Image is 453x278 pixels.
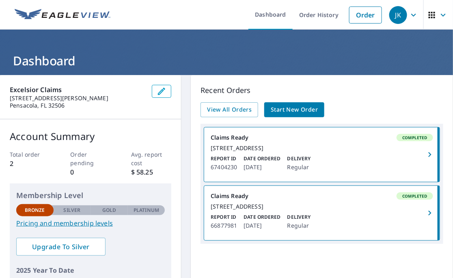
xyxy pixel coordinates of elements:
p: [STREET_ADDRESS][PERSON_NAME] [10,95,145,102]
p: Total order [10,150,50,159]
p: Delivery [287,213,311,221]
p: 0 [70,167,111,177]
span: Upgrade To Silver [23,242,99,251]
p: [DATE] [244,221,280,231]
p: Order pending [70,150,111,167]
div: [STREET_ADDRESS] [211,144,433,152]
p: Avg. report cost [131,150,172,167]
a: Claims ReadyCompleted[STREET_ADDRESS]Report ID66877981Date Ordered[DATE]DeliveryRegular [204,186,440,240]
p: Delivery [287,155,311,162]
div: Claims Ready [211,192,433,200]
p: Regular [287,162,311,172]
p: Date Ordered [244,155,280,162]
p: Regular [287,221,311,231]
p: $ 58.25 [131,167,172,177]
span: Completed [397,193,432,199]
div: Claims Ready [211,134,433,141]
p: 67404230 [211,162,237,172]
p: Silver [64,207,81,214]
img: EV Logo [15,9,110,21]
a: Upgrade To Silver [16,238,106,256]
a: Pricing and membership levels [16,218,165,228]
p: 2 [10,159,50,168]
p: Gold [102,207,116,214]
p: Report ID [211,155,237,162]
span: View All Orders [207,105,252,115]
p: Platinum [134,207,159,214]
p: [DATE] [244,162,280,172]
a: Order [349,6,382,24]
p: Date Ordered [244,213,280,221]
span: Completed [397,135,432,140]
p: Bronze [25,207,45,214]
div: [STREET_ADDRESS] [211,203,433,210]
a: View All Orders [201,102,258,117]
p: Excelsior Claims [10,85,145,95]
p: 2025 Year To Date [16,265,165,275]
div: JK [389,6,407,24]
span: Start New Order [271,105,318,115]
p: Membership Level [16,190,165,201]
p: Report ID [211,213,237,221]
a: Claims ReadyCompleted[STREET_ADDRESS]Report ID67404230Date Ordered[DATE]DeliveryRegular [204,127,440,182]
a: Start New Order [264,102,324,117]
p: Recent Orders [201,85,443,96]
p: Pensacola, FL 32506 [10,102,145,109]
h1: Dashboard [10,52,443,69]
p: Account Summary [10,129,171,144]
p: 66877981 [211,221,237,231]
